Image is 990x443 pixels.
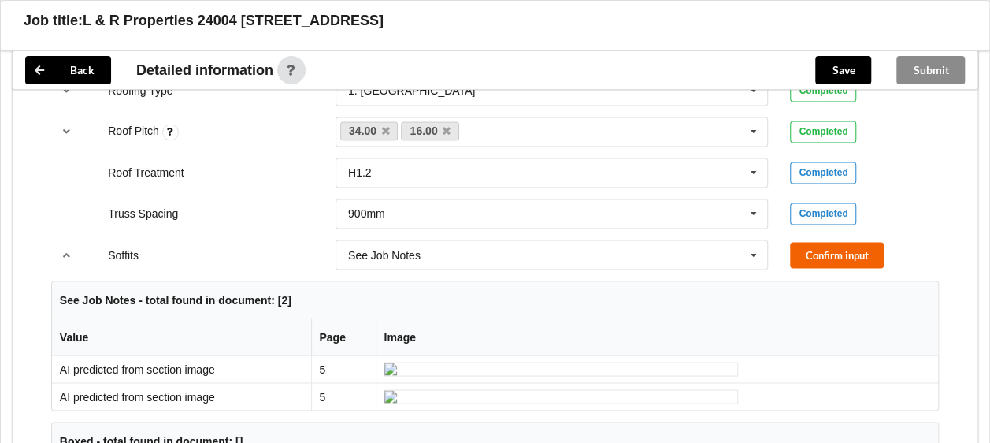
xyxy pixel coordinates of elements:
[790,203,856,225] div: Completed
[52,382,311,410] td: AI predicted from section image
[790,162,856,184] div: Completed
[348,85,475,96] div: 1. [GEOGRAPHIC_DATA]
[51,240,82,269] button: reference-toggle
[108,166,184,179] label: Roof Treatment
[790,121,856,143] div: Completed
[136,63,273,77] span: Detailed information
[348,208,385,219] div: 900mm
[790,80,856,102] div: Completed
[311,382,376,410] td: 5
[311,356,376,382] td: 5
[376,318,938,356] th: Image
[24,12,83,30] h3: Job title:
[108,207,178,220] label: Truss Spacing
[384,362,738,376] img: ai_input-page5-Soffits-c0.jpeg
[51,76,82,105] button: reference-toggle
[108,125,161,137] label: Roof Pitch
[52,356,311,382] td: AI predicted from section image
[815,56,871,84] button: Save
[348,249,421,260] div: See Job Notes
[790,242,884,268] button: Confirm input
[311,318,376,356] th: Page
[108,248,139,261] label: Soffits
[348,167,372,178] div: H1.2
[384,389,738,404] img: ai_input-page5-Soffits-c1.jpeg
[52,281,938,318] th: See Job Notes - total found in document: [2]
[25,56,111,84] button: Back
[52,318,311,356] th: Value
[83,12,384,30] h3: L & R Properties 24004 [STREET_ADDRESS]
[108,84,172,97] label: Roofing Type
[51,117,82,146] button: reference-toggle
[340,121,399,140] a: 34.00
[401,121,459,140] a: 16.00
